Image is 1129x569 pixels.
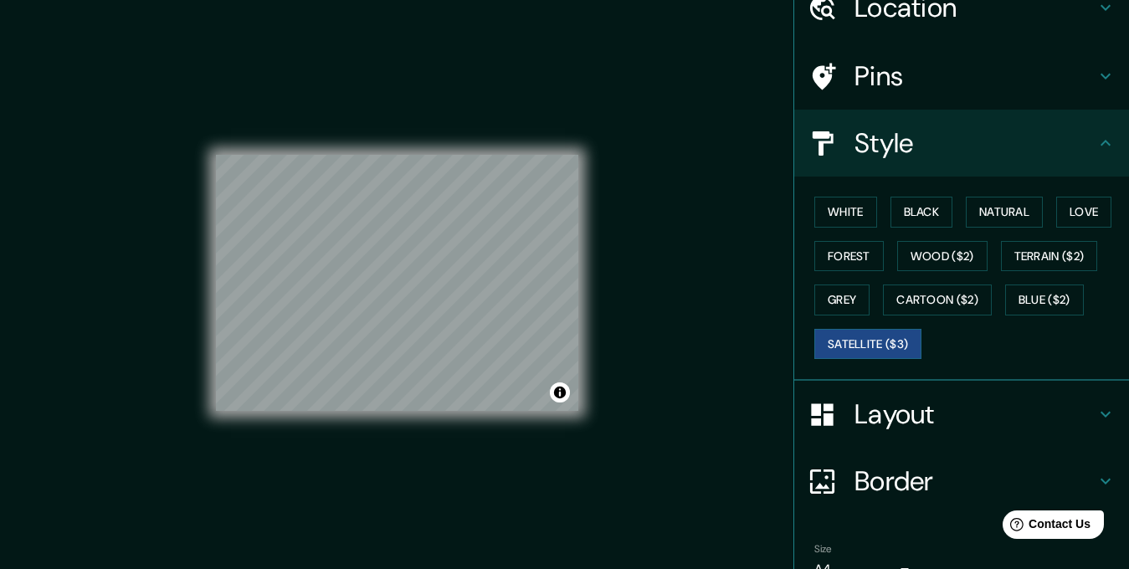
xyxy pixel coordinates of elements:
div: Layout [794,381,1129,448]
button: Natural [966,197,1043,228]
div: Border [794,448,1129,515]
canvas: Map [216,155,578,411]
button: Satellite ($3) [814,329,921,360]
button: Forest [814,241,884,272]
div: Pins [794,43,1129,110]
button: Blue ($2) [1005,284,1084,315]
h4: Style [854,126,1096,160]
button: Black [890,197,953,228]
h4: Border [854,464,1096,498]
button: Grey [814,284,870,315]
button: White [814,197,877,228]
button: Terrain ($2) [1001,241,1098,272]
h4: Layout [854,397,1096,431]
h4: Pins [854,59,1096,93]
button: Toggle attribution [550,382,570,402]
button: Love [1056,197,1111,228]
button: Cartoon ($2) [883,284,992,315]
iframe: Help widget launcher [980,504,1111,551]
label: Size [814,542,832,556]
button: Wood ($2) [897,241,988,272]
div: Style [794,110,1129,177]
